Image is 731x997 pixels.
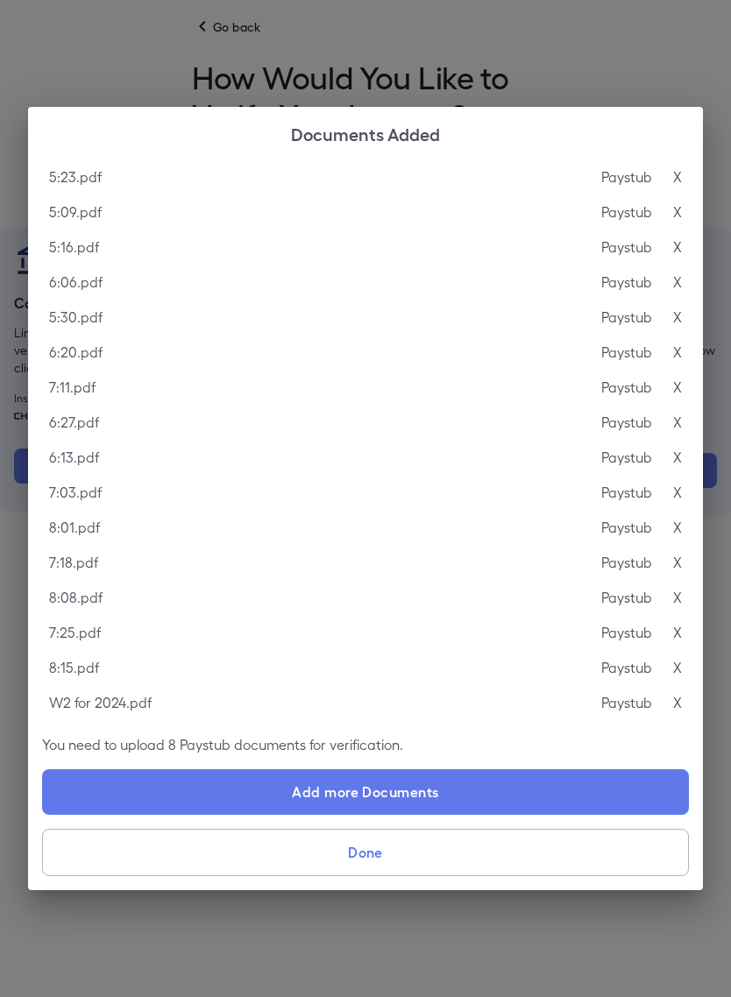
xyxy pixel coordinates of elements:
[601,166,652,187] p: Paystub
[49,377,96,398] p: 7:11.pdf
[601,482,652,503] p: Paystub
[673,342,682,363] p: X
[49,412,99,433] p: 6:27.pdf
[601,622,652,643] p: Paystub
[601,272,652,293] p: Paystub
[49,272,103,293] p: 6:06.pdf
[601,342,652,363] p: Paystub
[601,447,652,468] p: Paystub
[49,166,102,187] p: 5:23.pdf
[49,692,152,713] p: W2 for 2024.pdf
[42,829,689,876] button: Done
[601,517,652,538] p: Paystub
[673,482,682,503] p: X
[49,307,103,328] p: 5:30.pdf
[673,166,682,187] p: X
[28,107,703,159] h2: Documents Added
[49,447,99,468] p: 6:13.pdf
[49,237,99,258] p: 5:16.pdf
[673,237,682,258] p: X
[673,587,682,608] p: X
[673,307,682,328] p: X
[673,517,682,538] p: X
[601,377,652,398] p: Paystub
[673,657,682,678] p: X
[49,552,98,573] p: 7:18.pdf
[601,552,652,573] p: Paystub
[673,377,682,398] p: X
[673,272,682,293] p: X
[49,202,102,223] p: 5:09.pdf
[42,734,689,755] p: You need to upload 8 Paystub documents for verification.
[601,202,652,223] p: Paystub
[601,237,652,258] p: Paystub
[601,587,652,608] p: Paystub
[601,412,652,433] p: Paystub
[673,447,682,468] p: X
[601,307,652,328] p: Paystub
[601,657,652,678] p: Paystub
[601,692,652,713] p: Paystub
[49,482,102,503] p: 7:03.pdf
[673,622,682,643] p: X
[49,622,101,643] p: 7:25.pdf
[49,342,103,363] p: 6:20.pdf
[49,517,100,538] p: 8:01.pdf
[673,202,682,223] p: X
[49,587,103,608] p: 8:08.pdf
[673,692,682,713] p: X
[49,657,99,678] p: 8:15.pdf
[673,552,682,573] p: X
[673,412,682,433] p: X
[42,769,689,815] label: Add more Documents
